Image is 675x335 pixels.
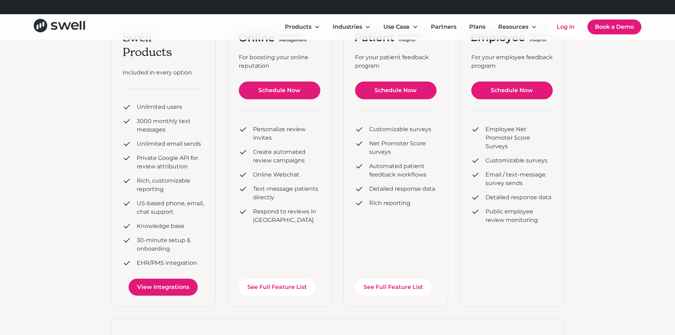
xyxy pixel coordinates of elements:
[349,4,381,10] a: Learn More
[123,30,204,60] div: Swell Products
[355,53,437,70] div: For your patient feedback program
[355,279,432,296] a: See Full Feature List
[137,140,201,148] div: Unlimited email sends
[369,162,437,179] div: Automated patient feedback workflows
[378,20,424,34] div: Use Case
[485,125,553,151] div: Employee Net Promoter Score Surveys
[425,20,462,34] a: Partners
[253,171,299,179] div: Online Webchat
[369,139,437,156] div: Net Promoter Score surveys
[137,259,197,267] div: EHR/PMS integration
[253,207,320,224] div: Respond to reviews in [GEOGRAPHIC_DATA]
[253,148,320,165] div: Create automated review campaigns
[485,207,553,224] div: Public employee review monitoring
[137,236,204,253] div: 30-minute setup & onboarding
[137,222,184,230] div: Knowledge base
[137,103,182,111] div: Unlimited users
[137,154,204,171] div: Private Google API for review attribution
[137,199,204,216] div: US-based phone, email, chat support
[239,279,315,296] a: See Full Feature List
[123,68,204,77] div: Included in every option
[355,82,437,99] a: Schedule Now
[550,20,582,34] a: Log In
[137,117,204,134] div: 3000 monthly text messages
[253,125,320,142] div: Personalize review invites
[285,23,311,31] div: Products
[283,3,381,11] div: Refer a clinic, get $300!
[493,20,542,34] div: Resources
[485,171,553,188] div: Email / text-message survey sends
[369,185,435,193] div: Detailed response data
[471,53,553,70] div: For your employee feedback program
[129,279,198,296] a: View Integrations
[239,53,320,70] div: For boosting your online reputation
[333,23,362,31] div: Industries
[485,193,551,202] div: Detailed response data
[369,125,431,134] div: Customizable surveys
[239,82,320,99] a: Schedule Now
[137,177,204,194] div: Rich, customizable reporting
[383,23,410,31] div: Use Case
[253,185,320,202] div: Text-message patients directly
[327,20,376,34] div: Industries
[369,199,410,207] div: Rich reporting
[587,19,641,34] a: Book a Demo
[498,23,528,31] div: Resources
[463,20,491,34] a: Plans
[279,20,326,34] div: Products
[471,82,553,99] a: Schedule Now
[34,19,85,35] a: home
[485,156,547,165] div: Customizable surveys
